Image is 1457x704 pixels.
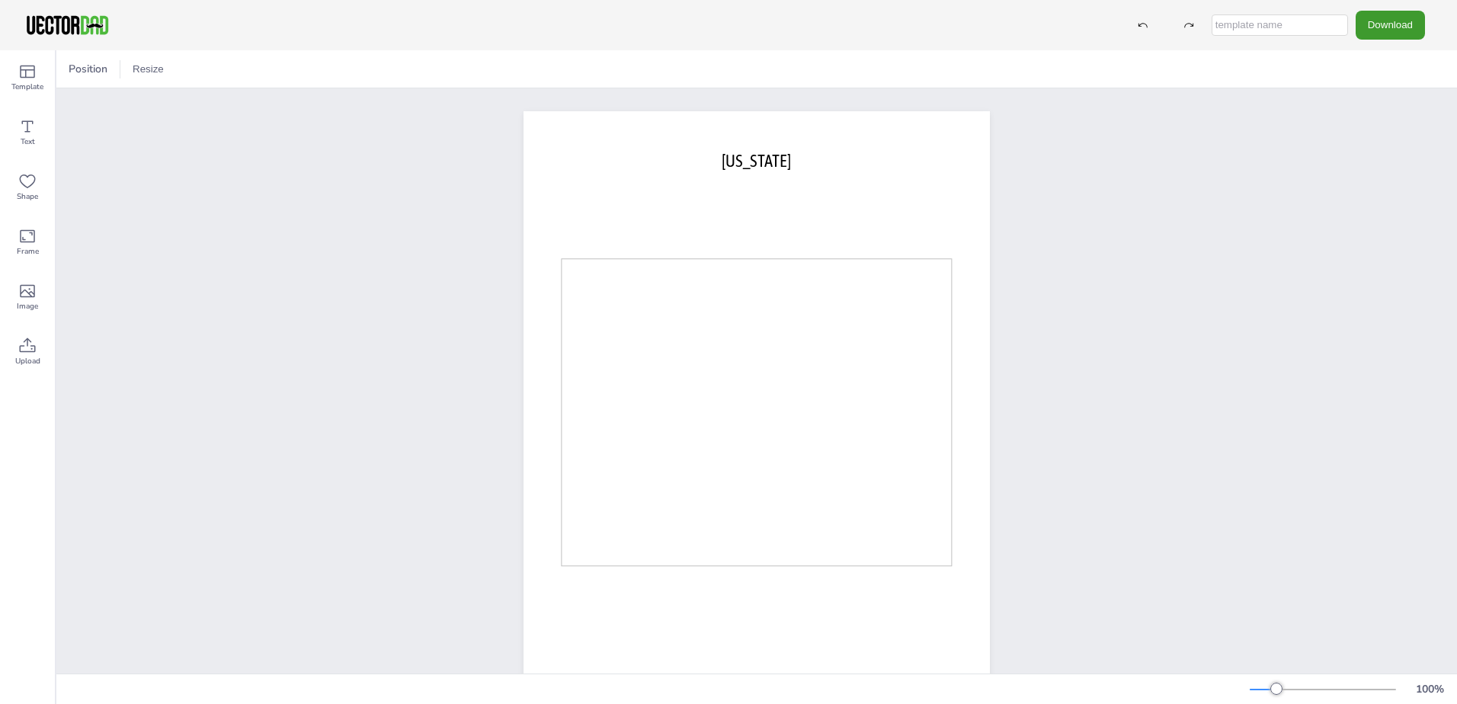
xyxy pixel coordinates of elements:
input: template name [1212,14,1348,36]
span: Image [17,300,38,312]
button: Download [1356,11,1425,39]
span: Position [66,62,110,76]
span: Text [21,136,35,148]
button: Resize [126,57,170,82]
span: [US_STATE] [722,151,791,171]
span: Frame [17,245,39,258]
span: Template [11,81,43,93]
img: VectorDad-1.png [24,14,110,37]
span: Upload [15,355,40,367]
span: Shape [17,190,38,203]
div: 100 % [1411,682,1448,696]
